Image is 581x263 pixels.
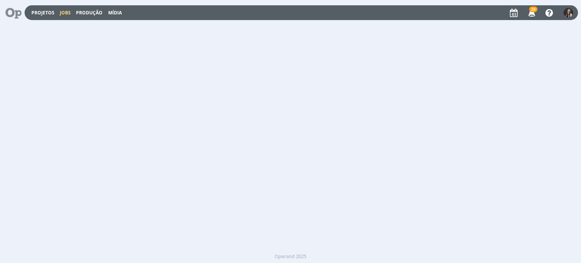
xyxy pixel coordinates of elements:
[29,10,57,16] button: Projetos
[529,6,538,12] span: 28
[57,10,73,16] button: Jobs
[563,6,573,19] button: L
[31,9,54,16] a: Projetos
[564,8,573,17] img: L
[60,9,71,16] a: Jobs
[106,10,124,16] button: Mídia
[76,9,103,16] a: Produção
[524,6,539,20] button: 28
[108,9,122,16] a: Mídia
[74,10,105,16] button: Produção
